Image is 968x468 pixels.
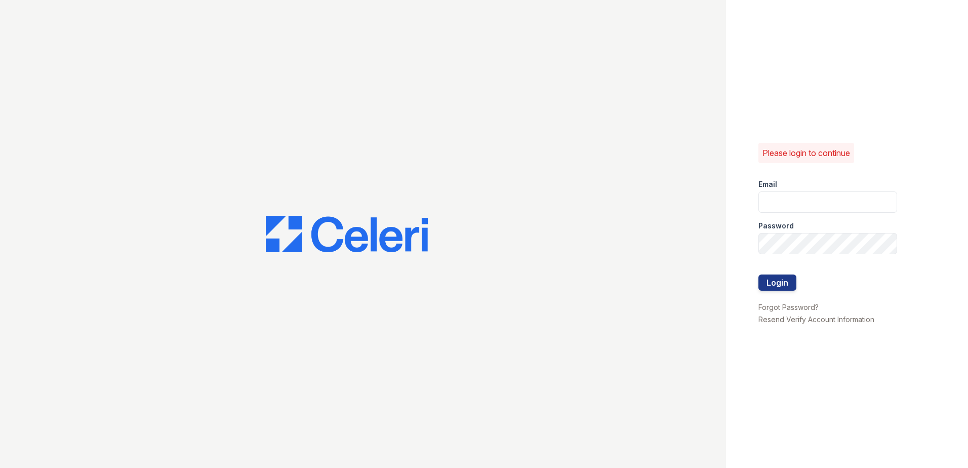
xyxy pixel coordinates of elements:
label: Email [758,179,777,189]
button: Login [758,275,796,291]
p: Please login to continue [762,147,850,159]
img: CE_Logo_Blue-a8612792a0a2168367f1c8372b55b34899dd931a85d93a1a3d3e32e68fde9ad4.png [266,216,428,252]
label: Password [758,221,794,231]
a: Resend Verify Account Information [758,315,874,324]
a: Forgot Password? [758,303,819,311]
